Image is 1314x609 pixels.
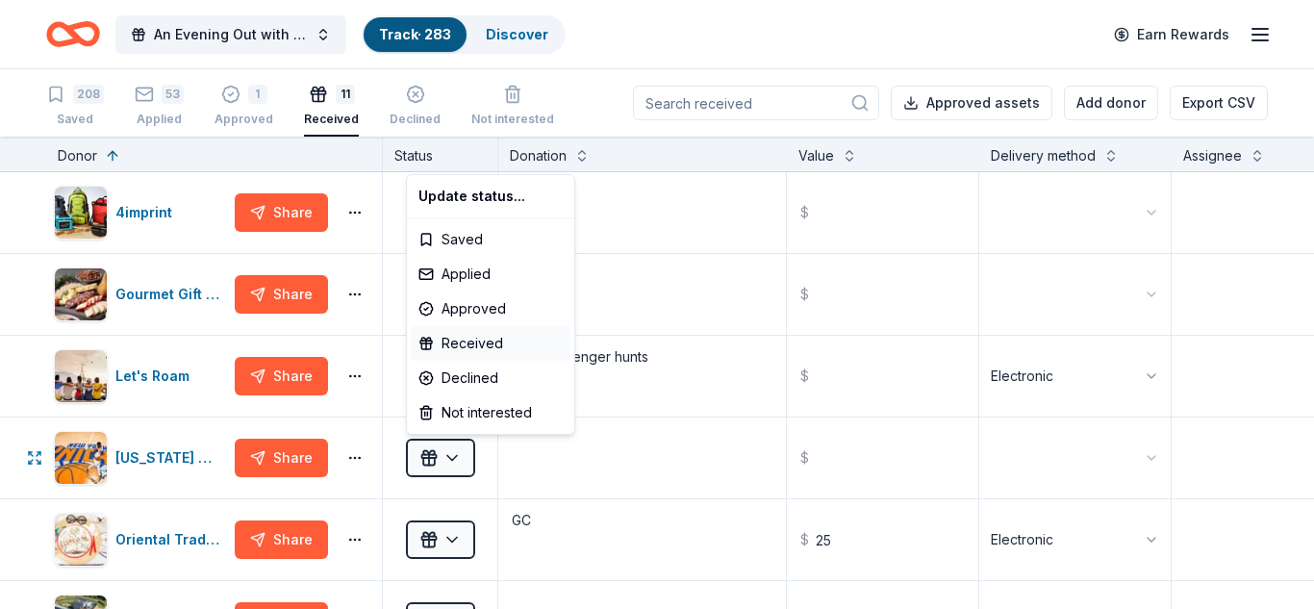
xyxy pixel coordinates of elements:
div: Received [411,326,570,361]
div: Update status... [411,179,570,214]
div: Applied [411,257,570,292]
div: Approved [411,292,570,326]
div: Not interested [411,395,570,430]
div: Saved [411,222,570,257]
div: Declined [411,361,570,395]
